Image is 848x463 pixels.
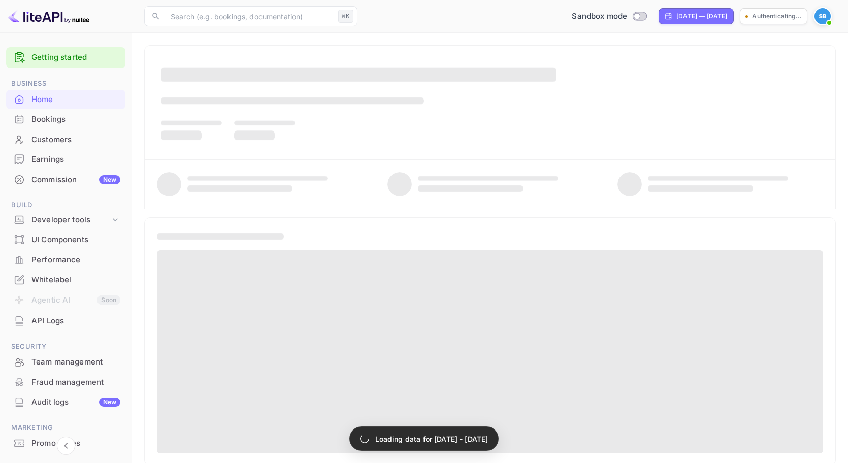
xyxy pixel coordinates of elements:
[6,250,125,270] div: Performance
[31,396,120,408] div: Audit logs
[6,434,125,452] a: Promo codes
[31,315,120,327] div: API Logs
[6,422,125,434] span: Marketing
[572,11,627,22] span: Sandbox mode
[31,94,120,106] div: Home
[6,170,125,189] a: CommissionNew
[31,438,120,449] div: Promo codes
[165,6,334,26] input: Search (e.g. bookings, documentation)
[6,47,125,68] div: Getting started
[99,175,120,184] div: New
[6,110,125,128] a: Bookings
[6,170,125,190] div: CommissionNew
[6,270,125,289] a: Whitelabel
[814,8,831,24] img: Sjoerd Brouwer
[6,90,125,109] a: Home
[6,250,125,269] a: Performance
[6,150,125,170] div: Earnings
[6,150,125,169] a: Earnings
[6,130,125,149] a: Customers
[6,341,125,352] span: Security
[568,11,650,22] div: Switch to Production mode
[6,78,125,89] span: Business
[31,154,120,166] div: Earnings
[31,134,120,146] div: Customers
[31,52,120,63] a: Getting started
[31,356,120,368] div: Team management
[338,10,353,23] div: ⌘K
[6,392,125,412] div: Audit logsNew
[6,230,125,249] a: UI Components
[6,200,125,211] span: Build
[31,254,120,266] div: Performance
[375,434,488,444] p: Loading data for [DATE] - [DATE]
[6,230,125,250] div: UI Components
[6,352,125,371] a: Team management
[6,270,125,290] div: Whitelabel
[31,214,110,226] div: Developer tools
[6,434,125,453] div: Promo codes
[6,110,125,129] div: Bookings
[752,12,802,21] p: Authenticating...
[6,90,125,110] div: Home
[6,130,125,150] div: Customers
[6,311,125,331] div: API Logs
[6,311,125,330] a: API Logs
[31,174,120,186] div: Commission
[6,373,125,391] a: Fraud management
[31,274,120,286] div: Whitelabel
[6,392,125,411] a: Audit logsNew
[31,377,120,388] div: Fraud management
[99,398,120,407] div: New
[6,352,125,372] div: Team management
[6,373,125,392] div: Fraud management
[31,114,120,125] div: Bookings
[6,211,125,229] div: Developer tools
[57,437,75,455] button: Collapse navigation
[31,234,120,246] div: UI Components
[8,8,89,24] img: LiteAPI logo
[676,12,727,21] div: [DATE] — [DATE]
